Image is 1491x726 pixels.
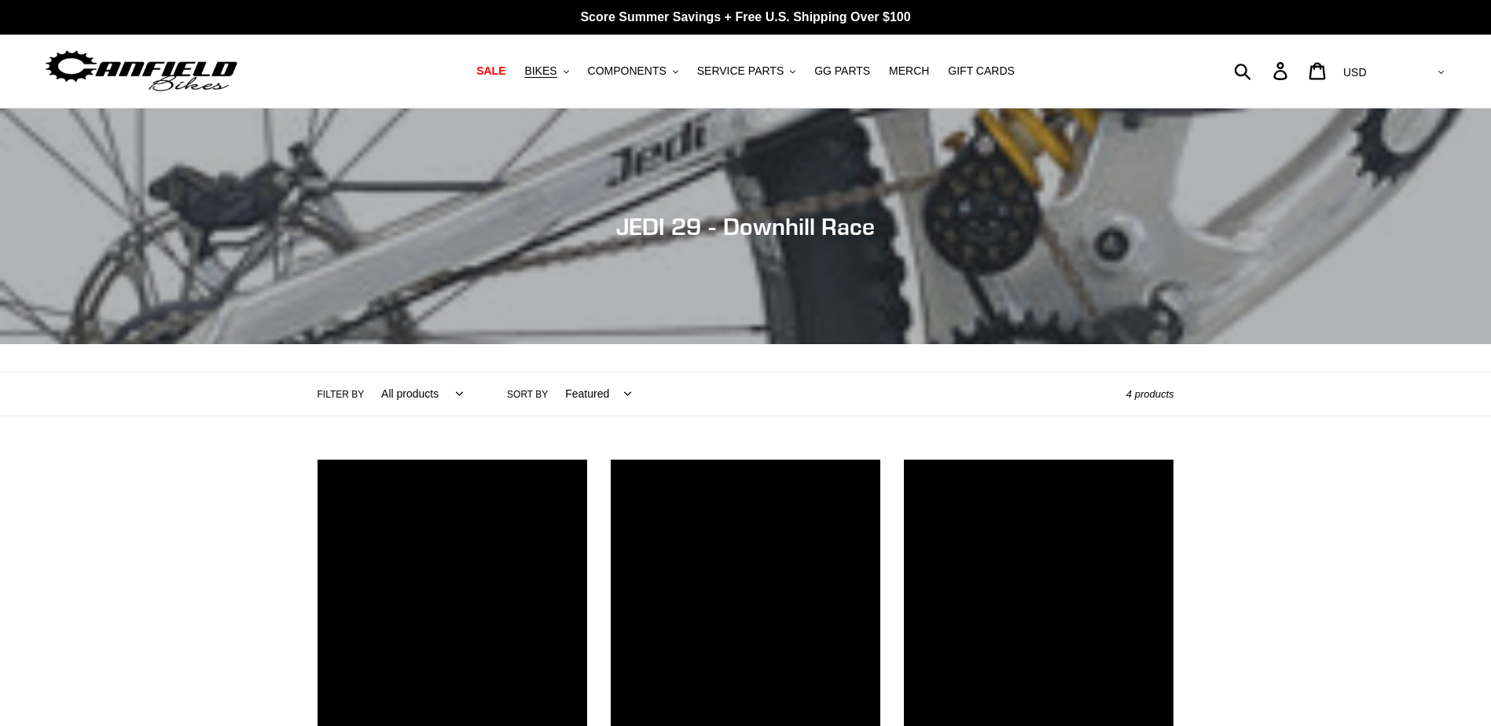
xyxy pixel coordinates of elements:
span: JEDI 29 - Downhill Race [616,212,875,240]
span: 4 products [1126,388,1174,400]
span: BIKES [524,64,556,78]
label: Sort by [507,387,548,401]
button: COMPONENTS [580,60,686,82]
span: SALE [476,64,505,78]
span: SERVICE PARTS [697,64,784,78]
span: GIFT CARDS [948,64,1015,78]
span: GG PARTS [814,64,870,78]
img: Canfield Bikes [43,46,240,96]
a: GG PARTS [806,60,878,82]
a: GIFT CARDS [940,60,1023,82]
a: MERCH [881,60,937,82]
label: Filter by [318,387,365,401]
span: MERCH [889,64,929,78]
button: BIKES [516,60,576,82]
input: Search [1243,53,1283,88]
button: SERVICE PARTS [689,60,803,82]
span: COMPONENTS [588,64,667,78]
a: SALE [468,60,513,82]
